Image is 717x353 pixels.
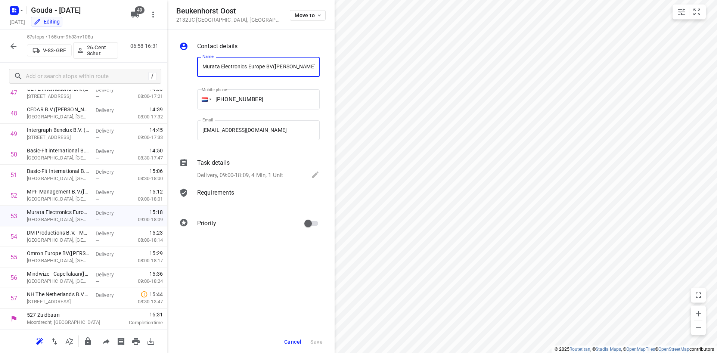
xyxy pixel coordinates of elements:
p: 09:00-18:24 [126,278,163,285]
p: Completion time [114,319,163,326]
span: 16:31 [114,311,163,318]
span: Reverse route [47,337,62,344]
span: • [81,34,82,40]
span: — [96,94,99,99]
p: [STREET_ADDRESS] [27,93,90,100]
p: Delivery [96,250,123,258]
p: 57 stops • 165km • 9h33m [27,34,118,41]
button: Lock route [80,334,95,349]
span: Download route [143,337,158,344]
p: 09:00-18:09 [126,216,163,223]
span: 15:18 [149,208,163,216]
button: More [146,7,161,22]
p: NH The Netherlands B.V.(Maaike van Os) [27,291,90,298]
p: Delivery [96,189,123,196]
p: Beukenhorst Oost, Hoofddorp [27,175,90,182]
button: Move to [290,10,326,21]
p: 09:00-17:33 [126,134,163,141]
span: — [96,155,99,161]
p: 527 Zuidbaan [27,311,105,319]
button: V-83-GRF [27,44,72,56]
input: Add or search stops within route [26,71,148,82]
p: 08:00-18:17 [126,257,163,264]
p: 08:30-18:00 [126,175,163,182]
p: 08:30-13:47 [126,298,163,306]
p: Delivery, 09:00-18:09, 4 Min, 1 Unit [197,171,283,180]
p: Beukenhorst Oost, Hoofddorp [27,154,90,162]
p: Murata Electronics Europe BV(Eva Girault) [27,208,90,216]
p: Beukenhorst Oost, Hoofddorp [27,113,90,121]
p: Moordrecht, [GEOGRAPHIC_DATA] [27,319,105,326]
a: Routetitan [569,347,590,352]
p: Delivery [96,86,123,93]
li: © 2025 , © , © © contributors [555,347,714,352]
span: Cancel [284,339,301,345]
p: 08:00-17:32 [126,113,163,121]
div: Netherlands: + 31 [197,89,211,109]
span: — [96,176,99,182]
svg: Late [140,291,148,298]
button: Cancel [281,335,304,349]
span: Sort by time window [62,337,77,344]
p: Delivery [96,209,123,217]
p: Delivery [96,291,123,299]
p: Contact details [197,42,238,51]
p: Delivery [96,230,123,237]
span: 15:12 [149,188,163,195]
a: OpenMapTiles [626,347,655,352]
div: 47 [10,89,17,96]
p: V-83-GRF [43,47,66,53]
span: 108u [82,34,93,40]
p: Requirements [197,188,234,197]
p: 06:58-16:31 [130,42,161,50]
span: Print shipping labels [114,337,128,344]
p: DM Productions B.V. - MyParcel(Jean Muijs) [27,229,90,236]
span: — [96,279,99,284]
div: 55 [10,254,17,261]
span: 49 [135,6,145,14]
p: Intergraph Benelux B.V. (Hexagon ALI)(Aniek van Leeuwen) [27,126,90,134]
div: 53 [10,213,17,220]
span: 15:44 [149,291,163,298]
div: 49 [10,130,17,137]
span: Move to [295,12,322,18]
div: 50 [10,151,17,158]
span: — [96,217,99,223]
span: 14:45 [149,126,163,134]
div: 51 [10,171,17,179]
a: Stadia Maps [596,347,621,352]
p: MPF Management B.V.(Marise de Kort) [27,188,90,195]
div: Requirements [179,188,320,211]
p: Delivery [96,106,123,114]
span: 15:06 [149,167,163,175]
p: 08:30-17:47 [126,154,163,162]
span: — [96,135,99,140]
p: 08:00-18:14 [126,236,163,244]
p: Polarisavenue 25, Hoofddorp [27,134,90,141]
p: Task details [197,158,230,167]
p: Beukenhorst Oost, Hoofddorp [27,195,90,203]
p: Omron Europe BV(Richard Knol) [27,250,90,257]
p: Basic-Fit international B.V - Hoofddorp - Wegalaan(Thomas van der Cruijsen) [27,147,90,154]
div: 48 [10,110,17,117]
div: Task detailsDelivery, 09:00-18:09, 4 Min, 1 Unit [179,158,320,181]
label: Mobile phone [202,88,227,92]
button: 26.Cent Schut [73,42,118,59]
svg: Edit [311,170,320,179]
div: / [148,72,156,80]
div: 52 [10,192,17,199]
span: 14:50 [149,147,163,154]
button: Fit zoom [689,4,704,19]
p: 09:00-18:01 [126,195,163,203]
div: 54 [10,233,17,240]
button: 49 [128,7,143,22]
p: Delivery [96,127,123,134]
span: — [96,299,99,305]
p: [STREET_ADDRESS] [27,298,90,306]
div: You are currently in edit mode. [34,18,60,25]
p: Beukenhorst Oost, Hoofddorp [27,216,90,223]
span: — [96,238,99,243]
span: — [96,114,99,120]
span: 15:29 [149,250,163,257]
div: Contact details [179,42,320,52]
